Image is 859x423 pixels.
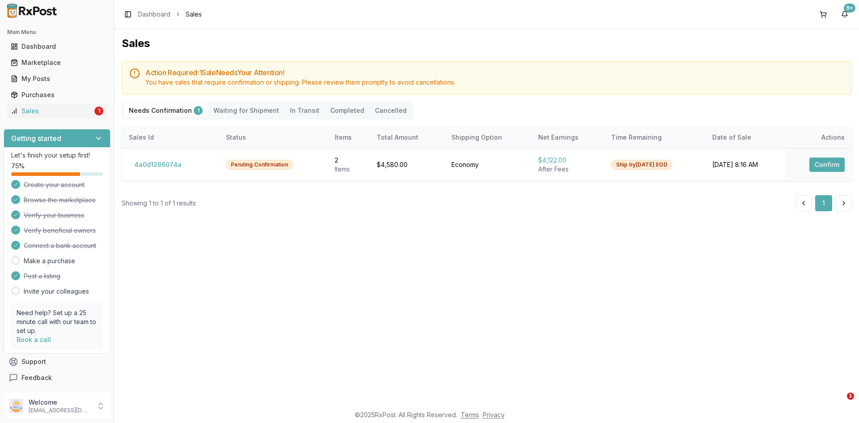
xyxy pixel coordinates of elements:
[11,42,103,51] div: Dashboard
[335,156,362,165] div: 2
[7,103,107,119] a: Sales1
[29,407,91,414] p: [EMAIL_ADDRESS][DOMAIN_NAME]
[4,104,111,118] button: Sales1
[24,256,75,265] a: Make a purchase
[29,398,91,407] p: Welcome
[325,103,370,118] button: Completed
[7,87,107,103] a: Purchases
[17,336,51,343] a: Book a call
[4,56,111,70] button: Marketplace
[7,29,107,36] h2: Main Menu
[9,399,23,413] img: User avatar
[327,127,370,148] th: Items
[461,411,479,419] a: Terms
[24,272,60,281] span: Post a listing
[531,127,604,148] th: Net Earnings
[444,127,531,148] th: Shipping Option
[219,127,327,148] th: Status
[705,127,785,148] th: Date of Sale
[483,411,505,419] a: Privacy
[604,127,705,148] th: Time Remaining
[145,78,844,87] div: You have sales that require confirmation or shipping. Please review them promptly to avoid cancel...
[24,287,89,296] a: Invite your colleagues
[838,7,852,21] button: 9+
[11,151,103,160] p: Let's finish your setup first!
[712,160,778,169] div: [DATE] 8:16 AM
[11,162,25,171] span: 75 %
[451,160,524,169] div: Economy
[377,160,437,169] div: $4,580.00
[122,36,852,51] h1: Sales
[123,103,208,118] button: Needs Confirmation
[4,354,111,370] button: Support
[17,308,98,335] p: Need help? Set up a 25 minute call with our team to set up.
[24,180,85,189] span: Create your account
[844,4,855,13] div: 9+
[4,4,61,18] img: RxPost Logo
[4,39,111,54] button: Dashboard
[11,74,103,83] div: My Posts
[785,127,852,148] th: Actions
[194,106,203,115] div: 1
[138,10,170,19] a: Dashboard
[21,373,52,382] span: Feedback
[24,196,96,205] span: Browse the marketplace
[208,103,285,118] button: Waiting for Shipment
[611,160,672,170] div: Ship by [DATE] EOD
[335,165,362,174] div: Item s
[538,156,597,165] div: $4,122.00
[24,226,96,235] span: Verify beneficial owners
[370,103,412,118] button: Cancelled
[145,69,844,76] h5: Action Required: 1 Sale Need s Your Attention!
[538,165,597,174] div: After Fees
[829,393,850,414] iframe: Intercom live chat
[24,211,84,220] span: Verify your business
[186,10,202,19] span: Sales
[138,10,202,19] nav: breadcrumb
[11,133,61,144] h3: Getting started
[4,72,111,86] button: My Posts
[24,241,96,250] span: Connect a bank account
[129,158,187,172] button: 4a0d1286074a
[122,199,196,208] div: Showing 1 to 1 of 1 results
[815,195,832,211] button: 1
[11,90,103,99] div: Purchases
[370,127,444,148] th: Total Amount
[4,370,111,386] button: Feedback
[11,107,93,115] div: Sales
[94,107,103,115] div: 1
[847,393,854,400] span: 1
[7,71,107,87] a: My Posts
[11,58,103,67] div: Marketplace
[809,158,845,172] button: Confirm
[285,103,325,118] button: In Transit
[7,55,107,71] a: Marketplace
[7,38,107,55] a: Dashboard
[122,127,219,148] th: Sales Id
[4,88,111,102] button: Purchases
[226,160,293,170] div: Pending Confirmation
